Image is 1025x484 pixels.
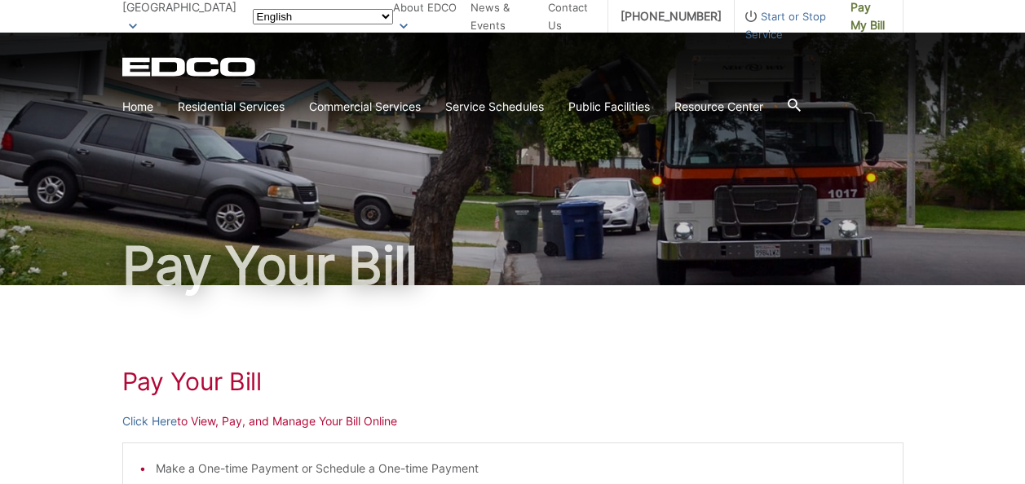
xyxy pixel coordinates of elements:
a: Resource Center [674,98,763,116]
a: Public Facilities [568,98,650,116]
li: Make a One-time Payment or Schedule a One-time Payment [156,460,886,477]
a: Commercial Services [309,98,421,116]
select: Select a language [253,9,393,24]
p: to View, Pay, and Manage Your Bill Online [122,412,904,430]
a: Service Schedules [445,98,544,116]
a: Residential Services [178,98,285,116]
h1: Pay Your Bill [122,367,904,396]
h1: Pay Your Bill [122,240,904,292]
a: Home [122,98,153,116]
a: EDCD logo. Return to the homepage. [122,57,258,77]
a: Click Here [122,412,177,430]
